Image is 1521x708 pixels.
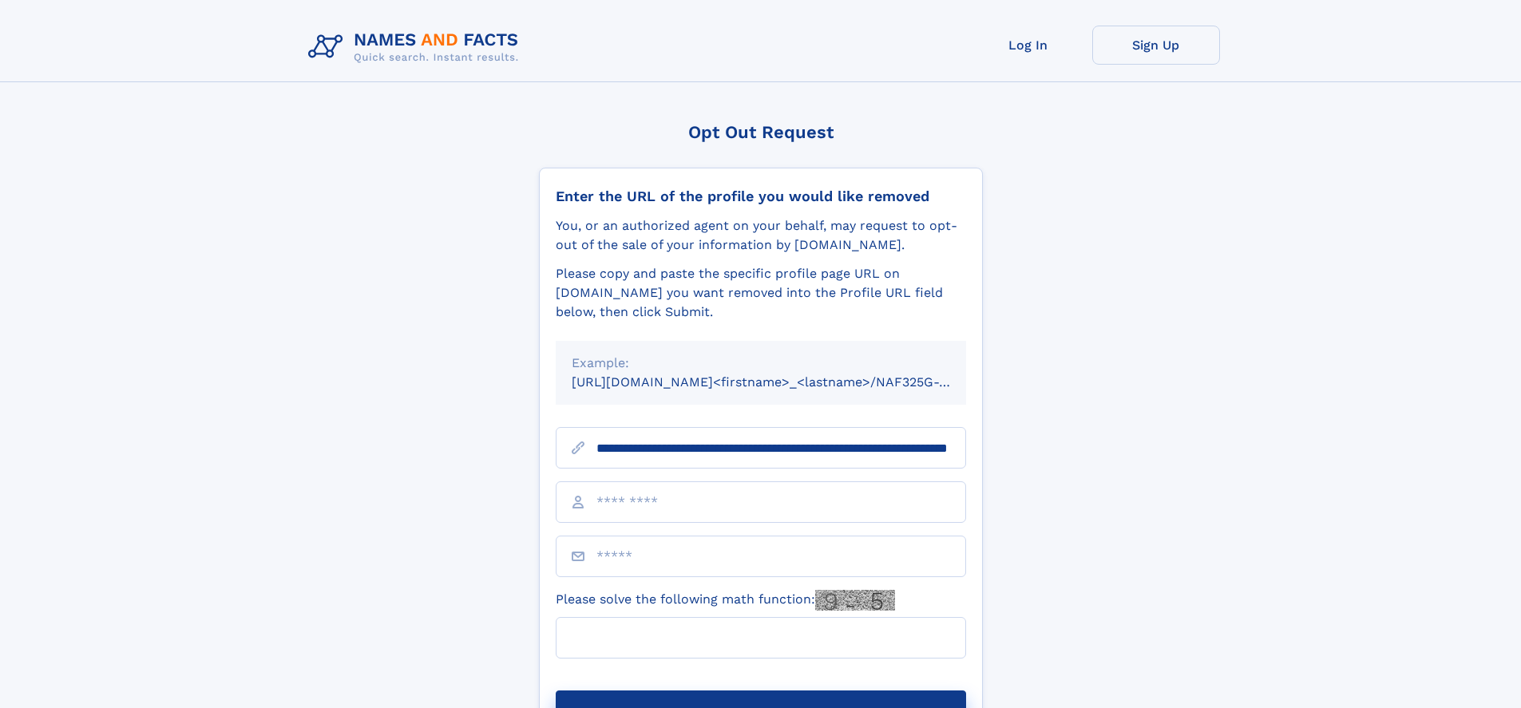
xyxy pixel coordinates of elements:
[556,188,966,205] div: Enter the URL of the profile you would like removed
[572,374,996,390] small: [URL][DOMAIN_NAME]<firstname>_<lastname>/NAF325G-xxxxxxxx
[1092,26,1220,65] a: Sign Up
[539,122,983,142] div: Opt Out Request
[964,26,1092,65] a: Log In
[302,26,532,69] img: Logo Names and Facts
[556,216,966,255] div: You, or an authorized agent on your behalf, may request to opt-out of the sale of your informatio...
[556,590,895,611] label: Please solve the following math function:
[572,354,950,373] div: Example:
[556,264,966,322] div: Please copy and paste the specific profile page URL on [DOMAIN_NAME] you want removed into the Pr...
